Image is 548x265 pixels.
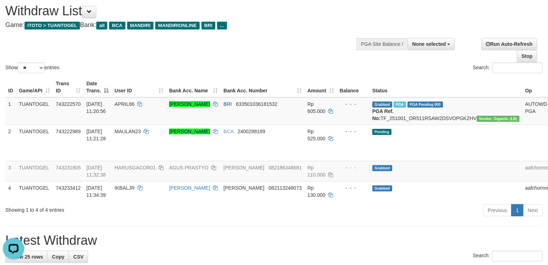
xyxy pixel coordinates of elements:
span: Rp 110.000 [307,165,326,178]
div: - - - [340,128,367,135]
span: 743231805 [56,165,81,171]
span: CSV [73,254,84,260]
span: Marked by aafyoumonoriya [394,102,406,108]
span: Vendor URL: https://dashboard.q2checkout.com/secure [477,116,520,122]
a: Previous [483,204,512,216]
span: [PERSON_NAME] [224,165,264,171]
span: MANDIRI [127,22,154,29]
td: 2 [5,125,16,161]
a: [PERSON_NAME] [169,185,210,191]
span: Pending [372,129,392,135]
a: CSV [69,251,88,263]
div: - - - [340,164,367,171]
select: Showentries [18,63,44,73]
span: Grabbed [372,185,392,191]
td: 3 [5,161,16,181]
h4: Game: Bank: [5,22,358,29]
span: Rp 525.000 [307,129,326,141]
a: AGUS PRASTYO [169,165,208,171]
h1: Latest Withdraw [5,233,543,248]
th: Bank Acc. Name: activate to sort column ascending [166,77,221,97]
th: Game/API: activate to sort column ascending [16,77,53,97]
a: Run Auto-Refresh [482,38,537,50]
span: [DATE] 11:34:39 [86,185,106,198]
span: Copy 082113248073 to clipboard [269,185,302,191]
span: ... [217,22,227,29]
td: 1 [5,97,16,125]
span: BRI [224,101,232,107]
a: [PERSON_NAME] [169,101,210,107]
th: Bank Acc. Number: activate to sort column ascending [221,77,305,97]
th: Balance [337,77,370,97]
div: - - - [340,184,367,191]
span: BRI [202,22,215,29]
div: Showing 1 to 4 of 4 entries [5,204,223,213]
span: BCA [109,22,125,29]
td: TUANTOGEL [16,161,53,181]
label: Search: [473,63,543,73]
th: Amount: activate to sort column ascending [305,77,337,97]
th: Status [370,77,522,97]
th: User ID: activate to sort column ascending [112,77,166,97]
span: Copy 082186348681 to clipboard [269,165,302,171]
span: MAULAN23 [114,129,141,134]
span: APRIL66 [114,101,134,107]
a: 1 [511,204,523,216]
span: [DATE] 11:21:28 [86,129,106,141]
span: MANDIRIONLINE [155,22,200,29]
span: Grabbed [372,102,392,108]
label: Search: [473,251,543,261]
span: ITOTO > TUANTOGEL [25,22,80,29]
td: TUANTOGEL [16,125,53,161]
h1: Withdraw List [5,4,358,18]
a: Stop [517,50,537,62]
a: Copy [47,251,69,263]
span: [DATE] 11:20:56 [86,101,106,114]
button: Open LiveChat chat widget [3,3,24,24]
th: Trans ID: activate to sort column ascending [53,77,84,97]
span: Grabbed [372,165,392,171]
span: HARUSGACOR01 [114,165,156,171]
button: None selected [408,38,455,50]
span: all [96,22,107,29]
span: Copy 2400288189 to clipboard [238,129,265,134]
div: PGA Site Balance / [356,38,408,50]
td: 4 [5,181,16,201]
td: TUANTOGEL [16,181,53,201]
label: Show entries [5,63,59,73]
span: 743222570 [56,101,81,107]
span: Rp 130.000 [307,185,326,198]
span: Copy [52,254,64,260]
td: TF_251001_OR511RSAW2DSVOPGKZHV [370,97,522,125]
span: [DATE] 11:32:38 [86,165,106,178]
span: None selected [412,41,446,47]
span: Rp 605.000 [307,101,326,114]
th: Date Trans.: activate to sort column descending [84,77,112,97]
span: [PERSON_NAME] [224,185,264,191]
span: BCA [224,129,233,134]
span: 743233412 [56,185,81,191]
td: TUANTOGEL [16,97,53,125]
input: Search: [492,251,543,261]
a: [PERSON_NAME] [169,129,210,134]
a: Next [523,204,543,216]
div: - - - [340,101,367,108]
b: PGA Ref. No: [372,108,394,121]
th: ID [5,77,16,97]
span: PGA Pending [408,102,443,108]
span: IKBALJR [114,185,135,191]
span: Copy 633501036181532 to clipboard [236,101,278,107]
input: Search: [492,63,543,73]
span: 743222989 [56,129,81,134]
